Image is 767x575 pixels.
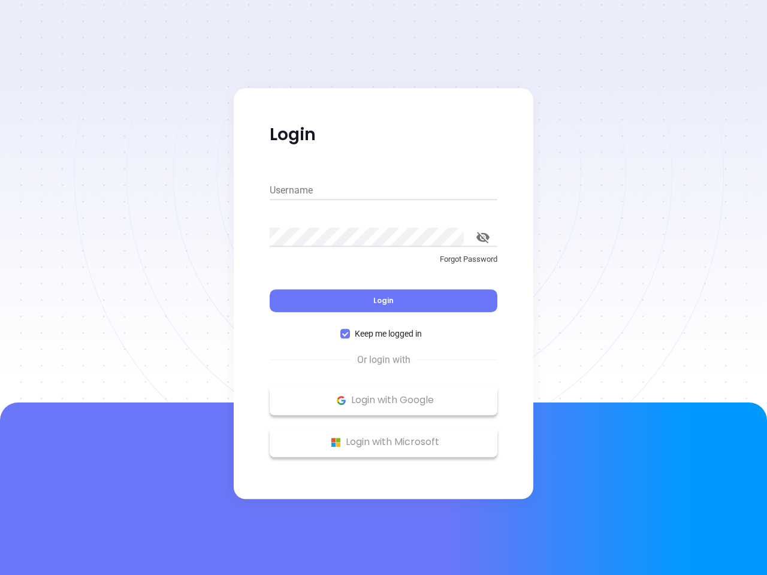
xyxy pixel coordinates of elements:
img: Microsoft Logo [328,435,343,450]
button: Google Logo Login with Google [270,385,497,415]
p: Login [270,124,497,146]
p: Login with Google [276,391,491,409]
p: Login with Microsoft [276,433,491,451]
img: Google Logo [334,393,349,408]
a: Forgot Password [270,253,497,275]
button: Login [270,289,497,312]
span: Or login with [351,353,416,367]
span: Keep me logged in [350,327,427,340]
button: toggle password visibility [469,223,497,252]
span: Login [373,295,394,305]
button: Microsoft Logo Login with Microsoft [270,427,497,457]
p: Forgot Password [270,253,497,265]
